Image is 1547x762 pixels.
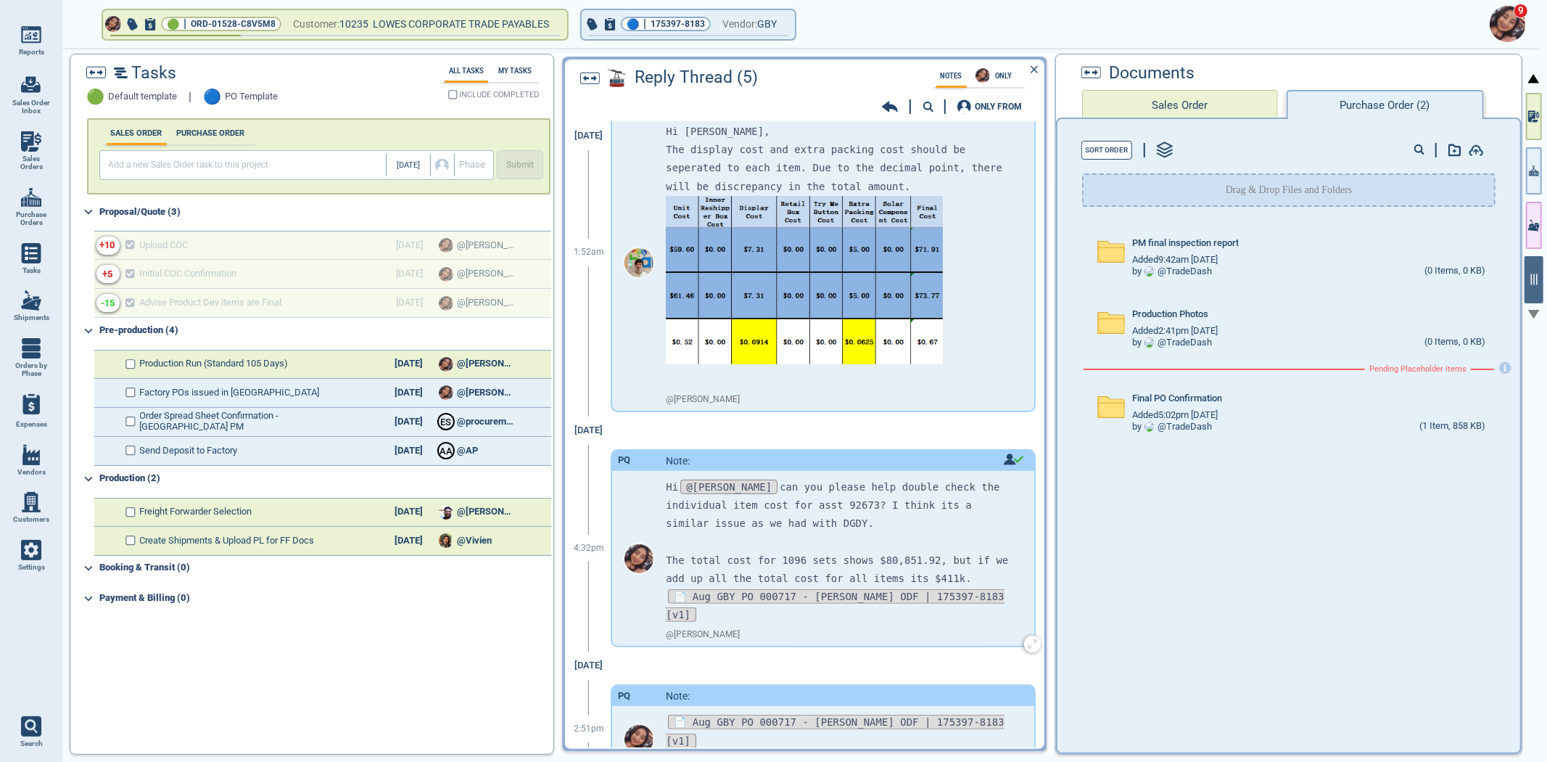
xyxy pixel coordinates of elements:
img: Avatar [624,248,653,277]
span: 📄 Aug GBY PO 000717 - [PERSON_NAME] ODF | 175397-8183 [v1] [666,715,1004,747]
div: PQ [618,691,630,702]
span: INCLUDE COMPLETED [459,91,539,99]
div: [DATE] [567,122,611,150]
button: Purchase Order (2) [1287,90,1484,119]
span: 9 [1514,4,1528,18]
img: menu_icon [21,338,41,359]
span: | [643,17,646,31]
span: Added 2:41pm [DATE] [1132,326,1218,337]
div: ONLY FROM [975,102,1023,111]
span: 4:32pm [574,544,604,554]
div: [DATE] [383,507,434,517]
div: (0 Items, 0 KB) [1424,337,1485,348]
span: Reply Thread ( 5 ) [635,68,758,87]
span: Production Photos [1132,309,1208,320]
img: menu_icon [21,187,41,208]
button: Sort Order [1081,141,1132,160]
span: Create Shipments & Upload PL for FF Docs [140,536,315,546]
img: Avatar [439,505,453,520]
div: E S [439,414,453,429]
label: Notes [936,72,967,80]
img: unread icon [1003,454,1024,465]
img: add-document [1448,144,1461,157]
p: Hi [PERSON_NAME], [666,123,1012,141]
span: Added 5:02pm [DATE] [1132,410,1218,421]
span: Vendors [17,468,46,477]
label: SALES ORDER [107,128,167,138]
img: menu_icon [21,290,41,311]
span: Reports [19,48,44,57]
span: Settings [18,563,45,572]
span: @ [PERSON_NAME] [666,395,740,405]
img: Avatar [975,68,990,83]
div: [DATE] [383,388,434,398]
img: companies%2FTFwfEmSTHFueKcme5u1g%2Factivities%2Fqs4we1yDiDqd1inuFa4b%2F1755507052511.jpg [666,196,943,365]
div: by @ TradeDash [1132,422,1212,433]
span: @ [PERSON_NAME] [666,630,740,640]
label: All Tasks [445,67,488,75]
img: menu_icon [21,540,41,560]
div: Payment & Billing (0) [100,587,551,610]
span: LOWES CORPORATE TRADE PAYABLES [373,18,549,30]
img: Avatar [439,533,453,548]
img: Avatar [439,357,453,372]
div: by @ TradeDash [1132,266,1212,277]
button: 🔵|175397-8183Vendor:GBY [582,10,795,39]
span: ONLY [991,72,1017,80]
img: Avatar [1144,266,1155,276]
span: | [183,17,186,31]
span: 10235 [339,15,373,33]
div: Pre-production (4) [100,319,551,343]
span: Phase [459,160,485,171]
p: Drag & Drop Files and Folders [1226,183,1353,197]
p: The total cost for 1096 sets shows $80,851.92, but if we add up all the total cost for all items ... [666,552,1012,588]
div: [DATE] [383,446,434,456]
div: [DATE] [567,417,611,445]
img: menu_icon [21,492,41,512]
span: ORD-01528-C8V5M8 [191,17,276,31]
img: Avatar [1144,337,1155,348]
div: [DATE] [383,359,434,369]
span: [DATE] [397,161,420,171]
span: 175397-8183 [651,17,705,31]
button: Sales Order [1082,90,1278,119]
span: Purchase Orders [12,210,51,227]
span: Note: [666,690,690,702]
div: (0 Items, 0 KB) [1424,266,1485,277]
span: Sales Order Inbox [12,99,51,115]
img: Avatar [1490,6,1526,42]
span: PM final inspection report [1132,238,1239,249]
span: Tasks [132,64,177,83]
button: Avatar🟢|ORD-01528-C8V5M8Customer:10235 LOWES CORPORATE TRADE PAYABLES [103,10,567,39]
span: Vendor: [722,15,757,33]
span: Freight Forwarder Selection [140,507,252,517]
img: Mountain_Cableway [608,69,626,87]
span: Final PO Confirmation [1132,393,1222,404]
img: add-document [1469,144,1484,156]
img: Avatar [439,385,453,400]
div: [DATE] [383,417,434,427]
span: Production Run (Standard 105 Days) [140,359,289,369]
span: @procurement [457,417,515,427]
span: @[PERSON_NAME] [457,359,515,369]
div: [DATE] [567,652,611,680]
div: Booking & Transit (0) [100,557,551,580]
span: @[PERSON_NAME] [457,507,515,517]
span: Search [20,740,43,748]
label: PURCHASE ORDER [173,128,249,138]
span: Added 9:42am [DATE] [1132,255,1218,266]
span: Order Spread Sheet Confirmation - [GEOGRAPHIC_DATA] PM [140,411,361,433]
span: GBY [757,15,777,33]
span: Customers [13,515,49,524]
div: by @ TradeDash [1132,337,1212,348]
span: Pending Placeholder Items [1369,365,1466,374]
div: [DATE] [383,536,434,546]
img: Avatar [624,725,653,754]
img: Avatar [624,544,653,573]
div: +10 [100,240,115,251]
div: A A [439,443,453,458]
span: @Vivien [457,536,492,546]
p: The display cost and extra packing cost should be seperated to each item. Due to the decimal poin... [666,141,1012,196]
span: 2:51pm [574,724,604,734]
input: Add a new Sales Order task to this project [103,154,387,176]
